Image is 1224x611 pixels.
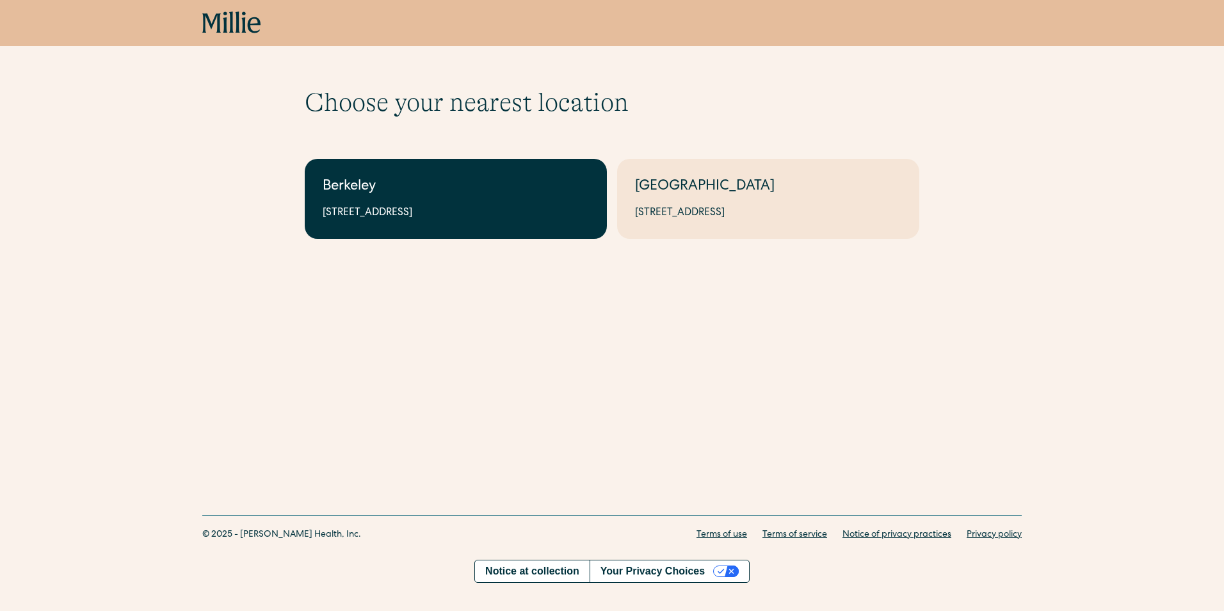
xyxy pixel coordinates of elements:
[590,560,749,582] button: Your Privacy Choices
[305,87,919,118] h1: Choose your nearest location
[635,177,901,198] div: [GEOGRAPHIC_DATA]
[635,206,901,221] div: [STREET_ADDRESS]
[967,528,1022,542] a: Privacy policy
[842,528,951,542] a: Notice of privacy practices
[323,177,589,198] div: Berkeley
[202,528,361,542] div: © 2025 - [PERSON_NAME] Health, Inc.
[697,528,747,542] a: Terms of use
[475,560,590,582] a: Notice at collection
[323,206,589,221] div: [STREET_ADDRESS]
[305,159,607,239] a: Berkeley[STREET_ADDRESS]
[762,528,827,542] a: Terms of service
[617,159,919,239] a: [GEOGRAPHIC_DATA][STREET_ADDRESS]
